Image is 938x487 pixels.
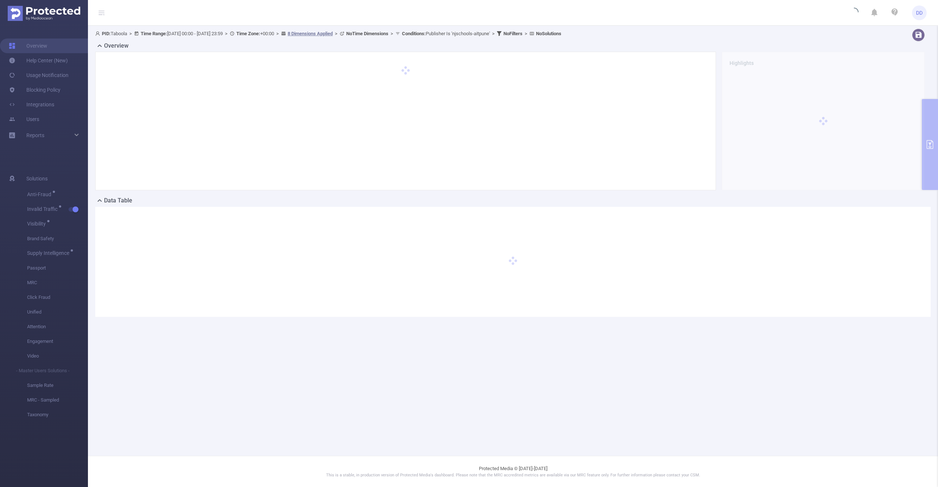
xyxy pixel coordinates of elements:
span: Passport [27,261,88,275]
img: Protected Media [8,6,80,21]
span: Reports [26,132,44,138]
span: Sample Rate [27,378,88,393]
b: No Time Dimensions [346,31,388,36]
span: Taxonomy [27,407,88,422]
b: Time Zone: [236,31,260,36]
span: Solutions [26,171,48,186]
span: Attention [27,319,88,334]
span: Taboola [DATE] 00:00 - [DATE] 23:59 +00:00 [95,31,561,36]
a: Help Center (New) [9,53,68,68]
b: No Solutions [536,31,561,36]
a: Usage Notification [9,68,69,83]
span: Unified [27,305,88,319]
a: Blocking Policy [9,83,60,97]
a: Integrations [9,97,54,112]
u: 8 Dimensions Applied [288,31,333,36]
h2: Data Table [104,196,132,205]
a: Overview [9,39,47,53]
span: > [388,31,395,36]
a: Users [9,112,39,127]
b: PID: [102,31,111,36]
h2: Overview [104,41,129,50]
b: No Filters [503,31,522,36]
span: MRC [27,275,88,290]
span: > [522,31,529,36]
a: Reports [26,128,44,143]
i: icon: user [95,31,102,36]
span: Anti-Fraud [27,192,54,197]
span: > [274,31,281,36]
span: Engagement [27,334,88,349]
span: DD [916,6,923,20]
b: Conditions : [402,31,426,36]
span: Supply Intelligence [27,250,72,256]
span: Visibility [27,221,48,226]
span: Brand Safety [27,231,88,246]
span: MRC - Sampled [27,393,88,407]
span: > [223,31,230,36]
span: > [333,31,340,36]
p: This is a stable, in production version of Protected Media's dashboard. Please note that the MRC ... [106,472,920,479]
footer: Protected Media © [DATE]-[DATE] [88,456,938,487]
span: > [490,31,497,36]
span: > [127,31,134,36]
i: icon: loading [850,8,858,18]
span: Video [27,349,88,363]
b: Time Range: [141,31,167,36]
span: Click Fraud [27,290,88,305]
span: Publisher Is 'njschools-aitpune' [402,31,490,36]
span: Invalid Traffic [27,206,60,212]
